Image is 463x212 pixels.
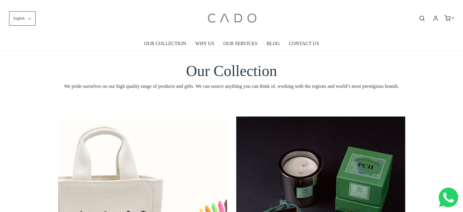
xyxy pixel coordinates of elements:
span: Company name [174,26,204,31]
span: English [13,16,25,21]
span: We pride ourselves on our high quality range of products and gifts. We can source anything you ca... [58,82,405,90]
a: OUR COLLECTION [144,37,186,51]
span: Number of gifts [174,51,202,56]
button: English [9,11,36,26]
a: 0 [444,15,454,21]
a: CONTACT US [289,37,319,51]
a: WHY US [195,37,214,51]
button: Open search bar [416,15,427,22]
a: OUR SERVICES [223,37,258,51]
span: Our Collection [186,62,277,79]
a: BLOG [267,37,280,51]
span: Last name [174,1,193,5]
img: cadogifting [206,5,258,32]
span: 0 [452,16,454,20]
img: Whatsapp [439,188,458,207]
